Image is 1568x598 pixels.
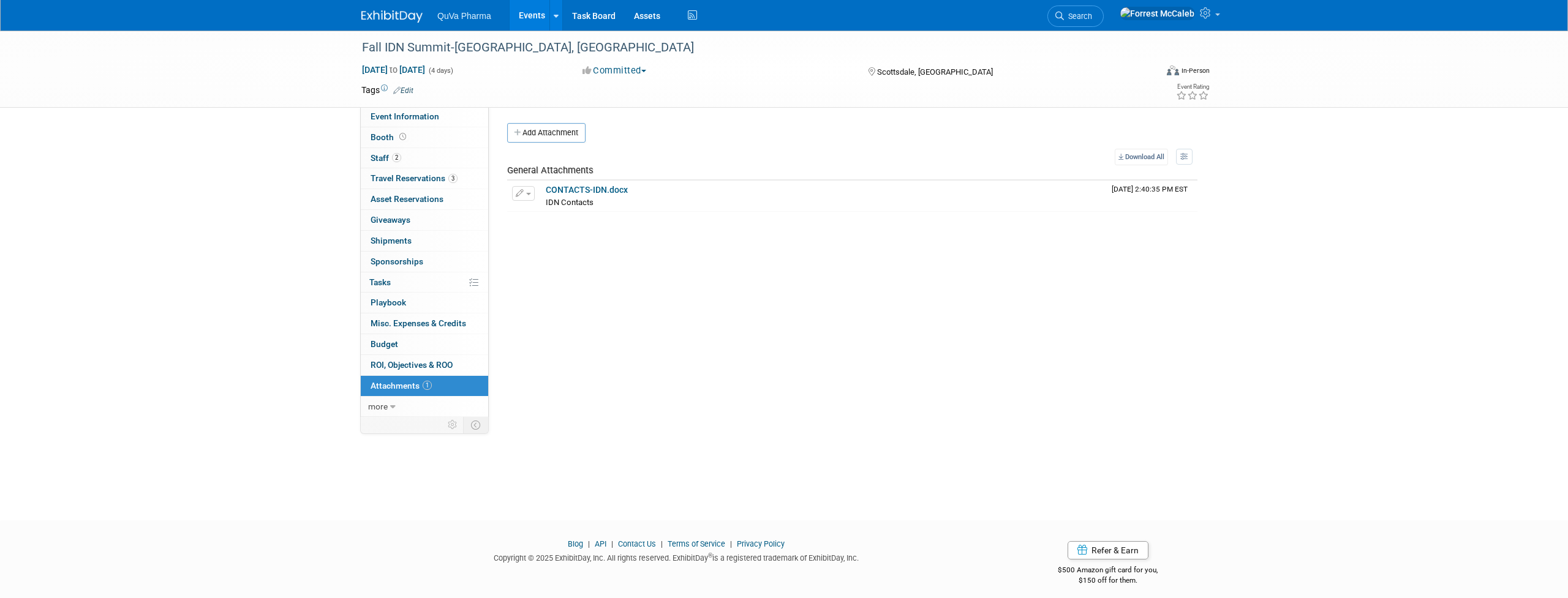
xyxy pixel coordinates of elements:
[361,550,991,564] div: Copyright © 2025 ExhibitDay, Inc. All rights reserved. ExhibitDay is a registered trademark of Ex...
[1181,66,1210,75] div: In-Person
[361,376,488,396] a: Attachments1
[546,185,628,195] a: CONTACTS-IDN.docx
[1112,185,1188,193] span: Upload Timestamp
[361,148,488,168] a: Staff2
[507,165,594,176] span: General Attachments
[1009,557,1207,585] div: $500 Amazon gift card for you,
[368,402,388,411] span: more
[546,198,594,207] span: IDN Contacts
[371,297,406,307] span: Playbook
[361,127,488,148] a: Booth
[361,397,488,417] a: more
[1120,7,1195,20] img: Forrest McCaleb
[397,132,409,141] span: Booth not reserved yet
[371,194,443,204] span: Asset Reservations
[371,360,453,370] span: ROI, Objectives & ROO
[361,189,488,209] a: Asset Reservations
[1084,64,1210,82] div: Event Format
[361,252,488,272] a: Sponsorships
[361,313,488,334] a: Misc. Expenses & Credits
[371,215,410,225] span: Giveaways
[1115,149,1168,165] a: Download All
[877,67,993,77] span: Scottsdale, [GEOGRAPHIC_DATA]
[371,256,423,266] span: Sponsorships
[392,153,401,162] span: 2
[727,539,735,548] span: |
[668,539,725,548] a: Terms of Service
[585,539,593,548] span: |
[658,539,666,548] span: |
[423,381,432,390] span: 1
[371,111,439,121] span: Event Information
[361,334,488,354] a: Budget
[578,64,651,77] button: Committed
[1167,65,1179,75] img: Format-Inperson.png
[1068,541,1148,559] a: Refer & Earn
[1047,6,1104,27] a: Search
[371,173,458,183] span: Travel Reservations
[1107,181,1197,211] td: Upload Timestamp
[442,417,464,433] td: Personalize Event Tab Strip
[618,539,656,548] a: Contact Us
[708,552,712,559] sup: ®
[371,318,466,328] span: Misc. Expenses & Credits
[358,37,1137,59] div: Fall IDN Summit-[GEOGRAPHIC_DATA], [GEOGRAPHIC_DATA]
[388,65,399,75] span: to
[361,64,426,75] span: [DATE] [DATE]
[393,86,413,95] a: Edit
[371,132,409,142] span: Booth
[361,293,488,313] a: Playbook
[1009,575,1207,586] div: $150 off for them.
[371,236,412,245] span: Shipments
[361,168,488,189] a: Travel Reservations3
[371,381,432,391] span: Attachments
[361,10,423,23] img: ExhibitDay
[1176,84,1209,90] div: Event Rating
[464,417,489,433] td: Toggle Event Tabs
[737,539,785,548] a: Privacy Policy
[568,539,583,548] a: Blog
[361,272,488,293] a: Tasks
[595,539,606,548] a: API
[361,84,413,96] td: Tags
[361,210,488,230] a: Giveaways
[361,355,488,375] a: ROI, Objectives & ROO
[1064,12,1092,21] span: Search
[371,339,398,349] span: Budget
[371,153,401,163] span: Staff
[507,123,586,143] button: Add Attachment
[361,107,488,127] a: Event Information
[437,11,491,21] span: QuVa Pharma
[369,277,391,287] span: Tasks
[428,67,453,75] span: (4 days)
[448,174,458,183] span: 3
[608,539,616,548] span: |
[361,231,488,251] a: Shipments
